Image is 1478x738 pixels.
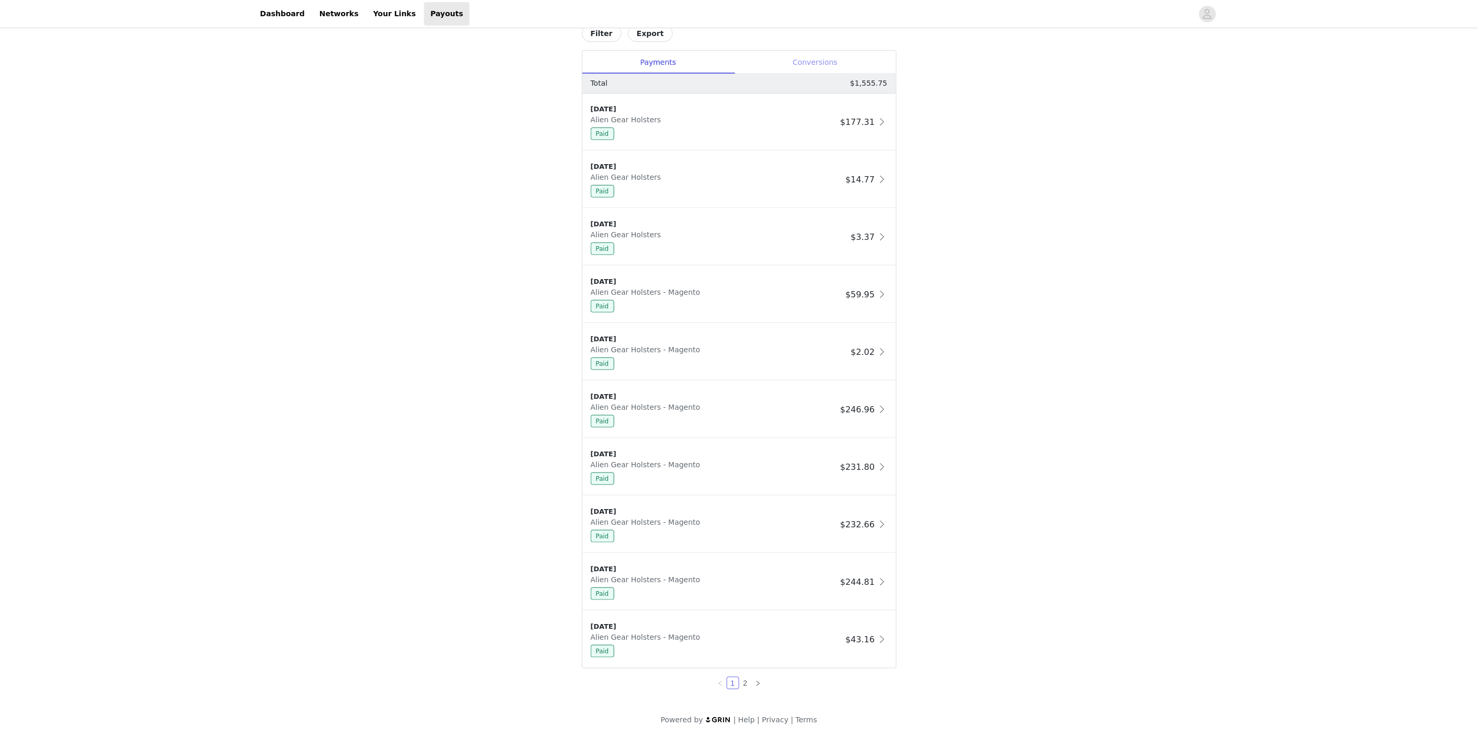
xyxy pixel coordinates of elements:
[762,716,789,724] a: Privacy
[591,334,847,344] div: [DATE]
[734,716,736,724] span: |
[752,677,764,689] li: Next Page
[845,175,875,184] span: $14.77
[740,677,751,689] a: 2
[591,230,666,239] span: Alien Gear Holsters
[628,25,673,42] button: Export
[582,266,896,324] div: clickable-list-item
[591,506,837,517] div: [DATE]
[591,564,837,574] div: [DATE]
[582,209,896,266] div: clickable-list-item
[591,219,847,229] div: [DATE]
[850,78,887,89] p: $1,555.75
[591,530,614,543] span: Paid
[840,462,875,472] span: $231.80
[851,347,875,357] span: $2.02
[591,472,614,485] span: Paid
[845,290,875,299] span: $59.95
[582,324,896,381] div: clickable-list-item
[582,381,896,439] div: clickable-list-item
[591,104,837,114] div: [DATE]
[591,391,837,402] div: [DATE]
[591,128,614,140] span: Paid
[755,681,761,687] i: icon: right
[840,405,875,414] span: $246.96
[591,78,608,89] p: Total
[739,677,752,689] li: 2
[851,232,875,242] span: $3.37
[591,621,842,632] div: [DATE]
[591,288,705,296] span: Alien Gear Holsters - Magento
[313,2,365,26] a: Networks
[591,345,705,354] span: Alien Gear Holsters - Magento
[582,496,896,553] div: clickable-list-item
[582,94,896,151] div: clickable-list-item
[591,518,705,526] span: Alien Gear Holsters - Magento
[582,439,896,496] div: clickable-list-item
[591,243,614,255] span: Paid
[582,611,896,668] div: clickable-list-item
[738,716,755,724] a: Help
[591,300,614,313] span: Paid
[591,173,666,181] span: Alien Gear Holsters
[254,2,311,26] a: Dashboard
[591,645,614,658] span: Paid
[714,677,727,689] li: Previous Page
[791,716,794,724] span: |
[591,162,842,172] div: [DATE]
[591,276,842,287] div: [DATE]
[582,25,622,42] button: Filter
[840,577,875,587] span: $244.81
[367,2,422,26] a: Your Links
[582,51,735,74] div: Payments
[424,2,469,26] a: Payouts
[757,716,760,724] span: |
[591,449,837,459] div: [DATE]
[840,520,875,529] span: $232.66
[796,716,817,724] a: Terms
[591,358,614,370] span: Paid
[591,403,705,411] span: Alien Gear Holsters - Magento
[735,51,896,74] div: Conversions
[591,116,666,124] span: Alien Gear Holsters
[591,460,705,469] span: Alien Gear Holsters - Magento
[840,117,875,127] span: $177.31
[591,415,614,428] span: Paid
[661,716,703,724] span: Powered by
[591,185,614,198] span: Paid
[727,677,739,689] a: 1
[582,553,896,611] div: clickable-list-item
[845,635,875,644] span: $43.16
[591,587,614,600] span: Paid
[591,575,705,584] span: Alien Gear Holsters - Magento
[727,677,739,689] li: 1
[705,717,731,723] img: logo
[717,681,724,687] i: icon: left
[1202,6,1212,22] div: avatar
[582,151,896,209] div: clickable-list-item
[591,633,705,641] span: Alien Gear Holsters - Magento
